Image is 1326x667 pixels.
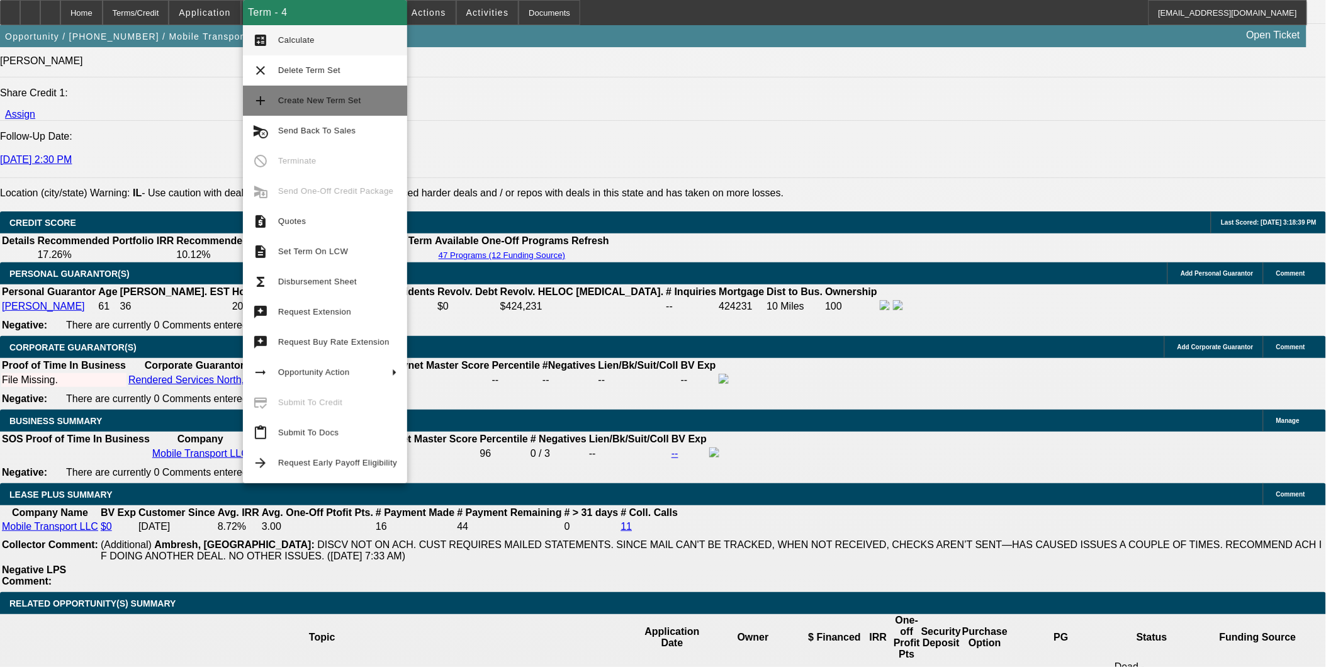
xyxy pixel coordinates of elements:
b: Company [177,434,223,444]
td: -- [588,447,670,461]
b: # Negatives [531,434,587,444]
mat-icon: arrow_forward [253,456,268,471]
a: Assign [5,109,35,120]
mat-icon: add [253,93,268,108]
span: Activities [466,8,509,18]
b: Lien/Bk/Suit/Coll [589,434,669,444]
b: # > 31 days [565,507,619,518]
b: [PERSON_NAME]. EST [120,286,230,297]
b: Negative: [2,320,47,330]
td: $424,231 [500,300,665,313]
span: Add Corporate Guarantor [1177,344,1254,350]
th: Funding Source [1190,614,1326,661]
span: Request Buy Rate Extension [278,337,390,347]
th: Status [1114,614,1189,661]
button: Credit Package [242,1,332,25]
a: Mobile Transport LLC [152,448,249,459]
th: Proof of Time In Business [1,359,126,372]
div: 0 / 3 [531,448,587,459]
td: 17.26% [37,249,174,261]
a: 11 [621,521,632,532]
span: (Additional) [101,539,152,550]
span: Application [179,8,230,18]
b: Negative: [2,467,47,478]
th: PG [1008,614,1114,661]
b: Mortgage [719,286,765,297]
td: 16 [375,520,455,533]
b: # Payment Remaining [457,507,561,518]
span: Quotes [278,216,306,226]
mat-icon: clear [253,63,268,78]
span: There are currently 0 Comments entered on this opportunity [66,467,333,478]
div: 96 [480,448,528,459]
mat-icon: try [253,305,268,320]
th: Details [1,235,35,247]
b: # Payment Made [376,507,454,518]
b: BV Exp [681,360,716,371]
b: Personal Guarantor [2,286,96,297]
mat-icon: request_quote [253,214,268,229]
a: Mobile Transport LLC [2,521,98,532]
span: Request Extension [278,307,351,317]
td: 8.72% [217,520,260,533]
div: -- [492,374,540,386]
span: CREDIT SCORE [9,218,76,228]
th: Proof of Time In Business [25,433,150,446]
b: BV Exp [671,434,707,444]
th: Owner [700,614,806,661]
th: Available One-Off Programs [434,235,570,247]
td: 100 [824,300,878,313]
mat-icon: cancel_schedule_send [253,123,268,138]
th: Recommended One Off IRR [176,235,309,247]
div: -- [542,374,596,386]
td: 44 [456,520,562,533]
span: Create New Term Set [278,96,361,105]
a: -- [671,448,678,459]
span: Request Early Payoff Eligibility [278,458,397,468]
b: Paynet Master Score [390,360,489,371]
td: -- [598,373,679,387]
td: [DATE] [138,520,216,533]
td: $0 [437,300,498,313]
span: Send Back To Sales [278,126,356,135]
th: Recommended Portfolio IRR [37,235,174,247]
td: -- [680,373,717,387]
img: facebook-icon.png [709,447,719,457]
a: [PERSON_NAME] [2,301,85,311]
span: BUSINESS SUMMARY [9,416,102,426]
b: Corporate Guarantor [145,360,244,371]
td: 10 Miles [767,300,824,313]
td: 61 [98,300,118,313]
b: Ambresh, [GEOGRAPHIC_DATA]: [154,539,315,550]
b: Revolv. HELOC [MEDICAL_DATA]. [500,286,664,297]
span: There are currently 0 Comments entered on this opportunity [66,393,333,404]
b: Percentile [492,360,540,371]
b: # Coll. Calls [621,507,678,518]
b: Paynet Master Score [378,434,477,444]
span: Comment [1276,491,1305,498]
a: $0 [101,521,112,532]
b: Ownership [825,286,877,297]
img: facebook-icon.png [880,300,890,310]
th: SOS [1,433,24,446]
img: linkedin-icon.png [893,300,903,310]
span: CORPORATE GUARANTOR(S) [9,342,137,352]
span: LEASE PLUS SUMMARY [9,490,113,500]
span: Opportunity / [PHONE_NUMBER] / Mobile Transport LLC / [PERSON_NAME] [5,31,361,42]
td: 424231 [719,300,765,313]
button: Application [169,1,240,25]
b: Customer Since [138,507,215,518]
button: Activities [457,1,519,25]
b: Incidents [391,286,435,297]
b: BV Exp [101,507,136,518]
th: Application Date [644,614,700,661]
th: One-off Profit Pts [893,614,921,661]
span: Actions [412,8,446,18]
mat-icon: content_paste [253,425,268,440]
b: Negative LPS Comment: [2,564,66,586]
span: Manage [1276,417,1300,424]
div: -- [390,374,489,386]
b: # Inquiries [666,286,716,297]
a: Open Ticket [1242,25,1305,46]
button: 47 Programs (12 Funding Source) [435,250,570,261]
